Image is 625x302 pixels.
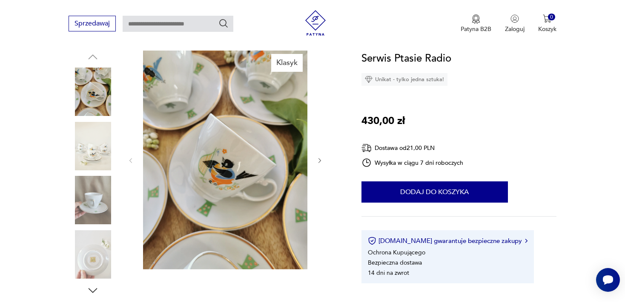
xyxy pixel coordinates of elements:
[368,237,528,245] button: [DOMAIN_NAME] gwarantuje bezpieczne zakupy
[69,68,117,116] img: Zdjęcie produktu Serwis Ptasie Radio
[368,237,376,245] img: Ikona certyfikatu
[505,14,525,33] button: Zaloguj
[461,14,491,33] button: Patyna B2B
[525,239,528,243] img: Ikona strzałki w prawo
[69,16,116,31] button: Sprzedawaj
[361,158,464,168] div: Wysyłka w ciągu 7 dni roboczych
[271,54,303,72] div: Klasyk
[361,143,372,153] img: Ikona dostawy
[461,25,491,33] p: Patyna B2B
[218,18,229,28] button: Szukaj
[143,51,307,269] img: Zdjęcie produktu Serwis Ptasie Radio
[69,176,117,224] img: Zdjęcie produktu Serwis Ptasie Radio
[538,25,556,33] p: Koszyk
[548,14,555,21] div: 0
[368,269,409,277] li: 14 dni na zwrot
[596,268,620,292] iframe: Smartsupp widget button
[69,230,117,279] img: Zdjęcie produktu Serwis Ptasie Radio
[69,21,116,27] a: Sprzedawaj
[361,113,405,129] p: 430,00 zł
[510,14,519,23] img: Ikonka użytkownika
[361,51,451,67] h1: Serwis Ptasie Radio
[361,181,508,203] button: Dodaj do koszyka
[543,14,551,23] img: Ikona koszyka
[505,25,525,33] p: Zaloguj
[368,248,425,257] li: Ochrona Kupującego
[365,76,373,83] img: Ikona diamentu
[461,14,491,33] a: Ikona medaluPatyna B2B
[69,122,117,170] img: Zdjęcie produktu Serwis Ptasie Radio
[303,10,328,36] img: Patyna - sklep z meblami i dekoracjami vintage
[361,73,447,86] div: Unikat - tylko jedna sztuka!
[538,14,556,33] button: 0Koszyk
[368,259,422,267] li: Bezpieczna dostawa
[472,14,480,24] img: Ikona medalu
[361,143,464,153] div: Dostawa od 21,00 PLN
